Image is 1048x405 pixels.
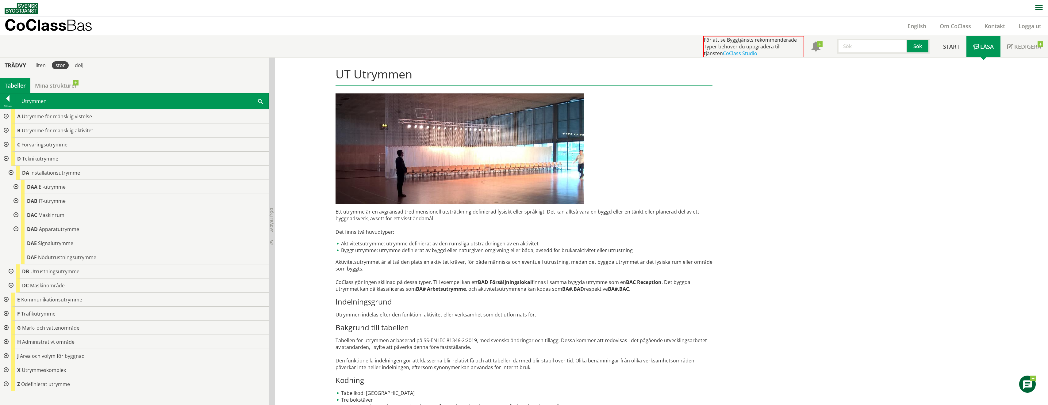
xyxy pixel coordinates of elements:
[30,169,80,176] span: Installationsutrymme
[5,264,269,278] div: Gå till informationssidan för CoClass Studio
[22,282,29,289] span: DC
[17,296,20,303] span: E
[39,198,66,204] span: IT-utrymme
[27,184,37,190] span: DAA
[21,141,67,148] span: Förvaringsutrymme
[562,286,584,292] strong: BA#.BAD
[17,353,19,359] span: J
[21,381,70,388] span: Odefinierat utrymme
[336,67,712,86] h1: UT Utrymmen
[21,310,56,317] span: Trafikutrymme
[936,36,966,57] a: Start
[27,254,37,261] span: DAF
[336,390,712,396] li: Tabellkod: [GEOGRAPHIC_DATA]
[5,278,269,293] div: Gå till informationssidan för CoClass Studio
[1014,43,1041,50] span: Redigera
[39,226,79,233] span: Apparatutrymme
[608,286,629,292] strong: BA#.BAC
[837,39,907,54] input: Sök
[478,279,532,286] strong: BAD Försäljningslokal
[17,127,21,134] span: B
[10,180,269,194] div: Gå till informationssidan för CoClass Studio
[10,236,269,250] div: Gå till informationssidan för CoClass Studio
[22,268,29,275] span: DB
[703,36,804,57] div: För att se Byggtjänsts rekommenderade Typer behöver du uppgradera till tjänsten
[30,282,65,289] span: Maskinområde
[22,113,92,120] span: Utrymme för mänsklig vistelse
[17,310,20,317] span: F
[5,3,38,14] img: Svensk Byggtjänst
[1012,22,1048,30] a: Logga ut
[22,127,93,134] span: Utrymme för mänsklig aktivitet
[17,113,21,120] span: A
[416,286,466,292] strong: BA# Arbetsutrymme
[38,240,73,247] span: Signalutrymme
[336,240,712,247] li: Aktivitetsutrymme: utrymme definierat av den rumsliga utsträckningen av en aktivitet
[71,61,87,69] div: dölj
[0,104,16,109] div: Tillbaka
[336,376,712,385] h3: Kodning
[27,226,38,233] span: DAD
[39,184,66,190] span: El-utrymme
[10,208,269,222] div: Gå till informationssidan för CoClass Studio
[21,296,82,303] span: Kommunikationsutrymme
[66,16,92,34] span: Bas
[1000,36,1048,57] a: Redigera
[22,339,75,345] span: Administrativt område
[10,250,269,264] div: Gå till informationssidan för CoClass Studio
[22,367,66,373] span: Utrymmeskomplex
[5,17,106,36] a: CoClassBas
[5,166,269,264] div: Gå till informationssidan för CoClass Studio
[723,50,757,57] a: CoClass Studio
[27,212,37,218] span: DAC
[17,381,20,388] span: Z
[269,208,274,232] span: Dölj trädvy
[978,22,1012,30] a: Kontakt
[20,353,85,359] span: Area och volym för byggnad
[17,367,21,373] span: X
[30,268,79,275] span: Utrustningsutrymme
[336,323,712,332] h3: Bakgrund till tabellen
[17,339,21,345] span: H
[17,155,21,162] span: D
[966,36,1000,57] a: Läsa
[336,396,712,403] li: Tre bokstäver
[1,62,29,69] div: Trädvy
[22,169,29,176] span: DA
[258,98,263,104] span: Sök i tabellen
[907,39,930,54] button: Sök
[5,21,92,28] p: CoClass
[10,194,269,208] div: Gå till informationssidan för CoClass Studio
[980,43,994,50] span: Läsa
[22,324,79,331] span: Mark- och vattenområde
[336,247,712,254] li: Byggt utrymme: utrymme definierat av byggd eller naturgiven omgivning eller båda, avsedd för bruk...
[943,43,960,50] span: Start
[38,254,96,261] span: Nödutrustningsutrymme
[30,78,82,93] a: Mina strukturer
[336,297,712,306] h3: Indelningsgrund
[811,42,821,52] span: Notifikationer
[52,61,69,69] div: stor
[27,240,37,247] span: DAE
[16,93,268,109] div: Utrymmen
[933,22,978,30] a: Om CoClass
[22,155,58,162] span: Teknikutrymme
[336,93,584,204] img: utrymme.jpg
[10,222,269,236] div: Gå till informationssidan för CoClass Studio
[32,61,49,69] div: liten
[38,212,64,218] span: Maskinrum
[27,198,37,204] span: DAB
[626,279,662,286] strong: BAC Reception
[17,324,21,331] span: G
[17,141,20,148] span: C
[901,22,933,30] a: English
